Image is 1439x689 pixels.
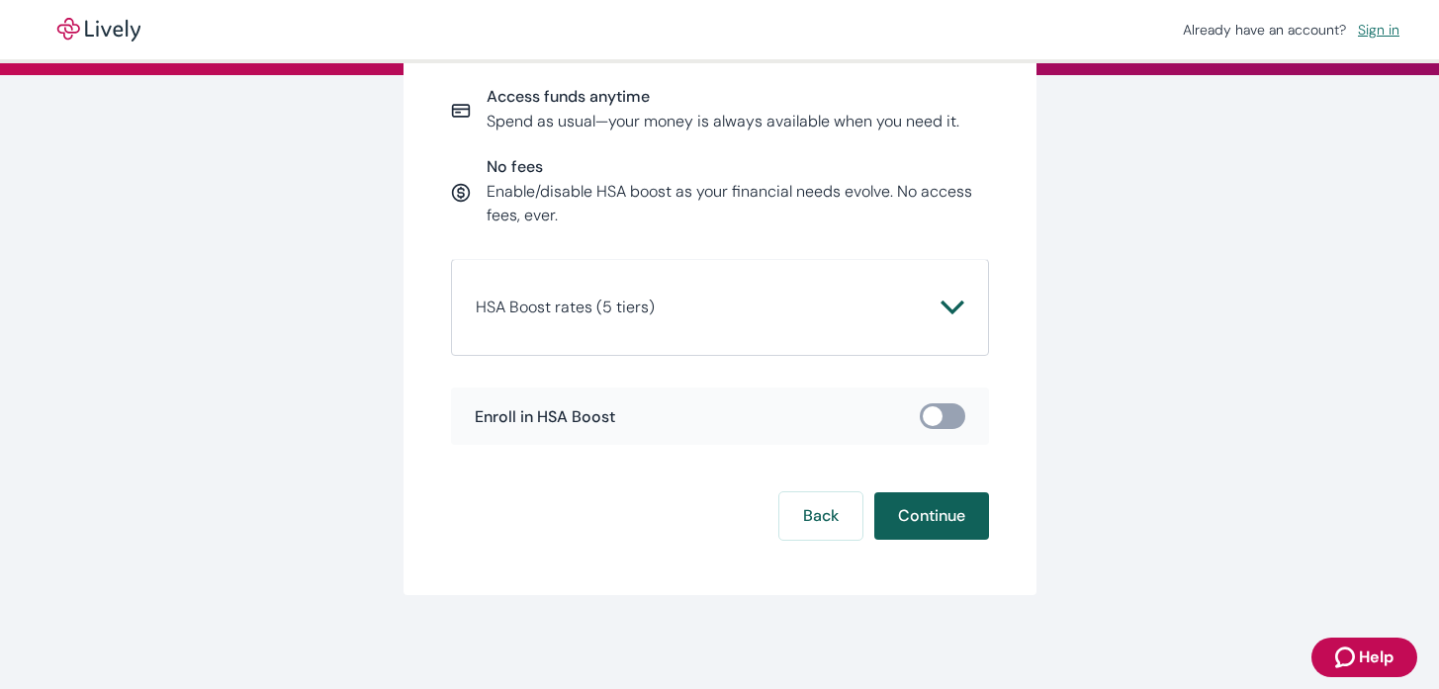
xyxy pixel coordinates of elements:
[451,183,471,203] svg: Currency icon
[1350,17,1407,43] a: Sign in
[487,180,989,227] p: Enable/disable HSA boost as your financial needs evolve. No access fees, ever.
[1335,646,1359,669] svg: Zendesk support icon
[1311,638,1417,677] button: Zendesk support iconHelp
[475,407,615,426] span: Enroll in HSA Boost
[451,101,471,121] svg: Card icon
[1359,646,1394,669] span: Help
[487,110,959,133] p: Spend as usual—your money is always available when you need it.
[1183,20,1407,41] div: Already have an account?
[874,492,989,540] button: Continue
[476,284,964,331] button: HSA Boost rates (5 tiers)
[941,296,964,319] svg: Chevron icon
[779,492,862,540] button: Back
[487,87,959,106] span: Access funds anytime
[487,157,989,176] span: No fees
[476,296,655,319] p: HSA Boost rates (5 tiers)
[44,18,154,42] img: Lively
